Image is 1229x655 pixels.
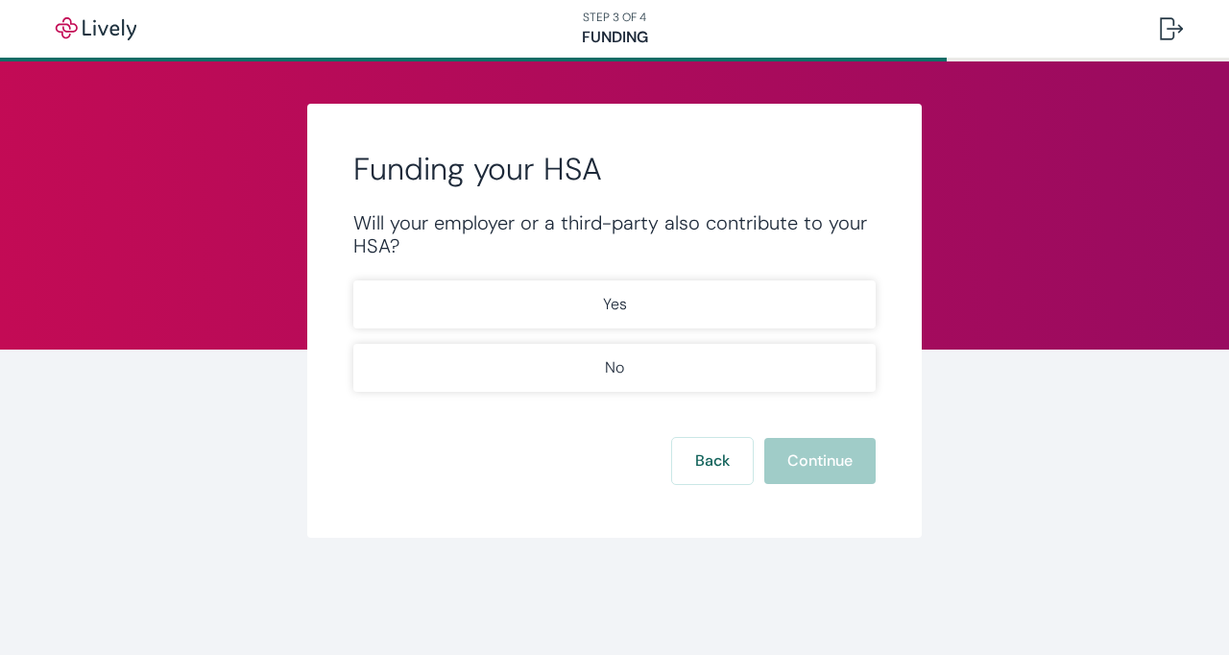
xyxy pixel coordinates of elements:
[353,150,876,188] h2: Funding your HSA
[353,280,876,328] button: Yes
[605,356,624,379] p: No
[672,438,753,484] button: Back
[1145,6,1198,52] button: Log out
[603,293,627,316] p: Yes
[353,211,876,257] div: Will your employer or a third-party also contribute to your HSA?
[353,344,876,392] button: No
[42,17,150,40] img: Lively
